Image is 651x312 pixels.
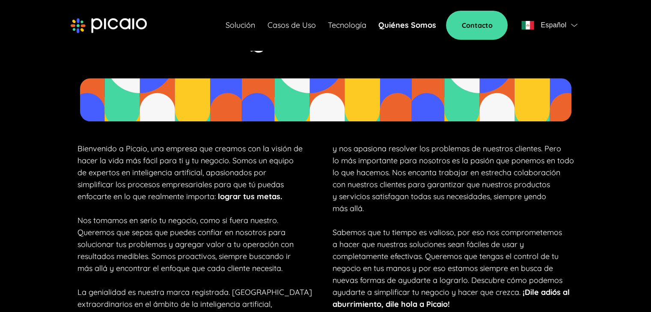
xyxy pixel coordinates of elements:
[521,21,534,29] img: flag
[541,19,566,31] span: Español
[327,19,366,31] a: Tecnología
[446,11,508,40] a: Contacto
[267,19,315,31] a: Casos de Uso
[518,17,580,34] button: flagEspañolflag
[80,78,571,121] img: who-are-we-img
[333,143,574,310] p: y nos apasiona resolver los problemas de nuestros clientes. Pero lo más importante para nosotros ...
[218,191,282,201] b: lograr tus metas.
[378,19,436,31] a: Quiénes Somos
[71,18,147,33] img: picaio-logo
[571,24,577,27] img: flag
[77,143,312,310] p: Bienvenido a Picaio, una empresa que creamos con la visión de hacer la vida más fácil para ti y t...
[226,19,255,31] a: Solución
